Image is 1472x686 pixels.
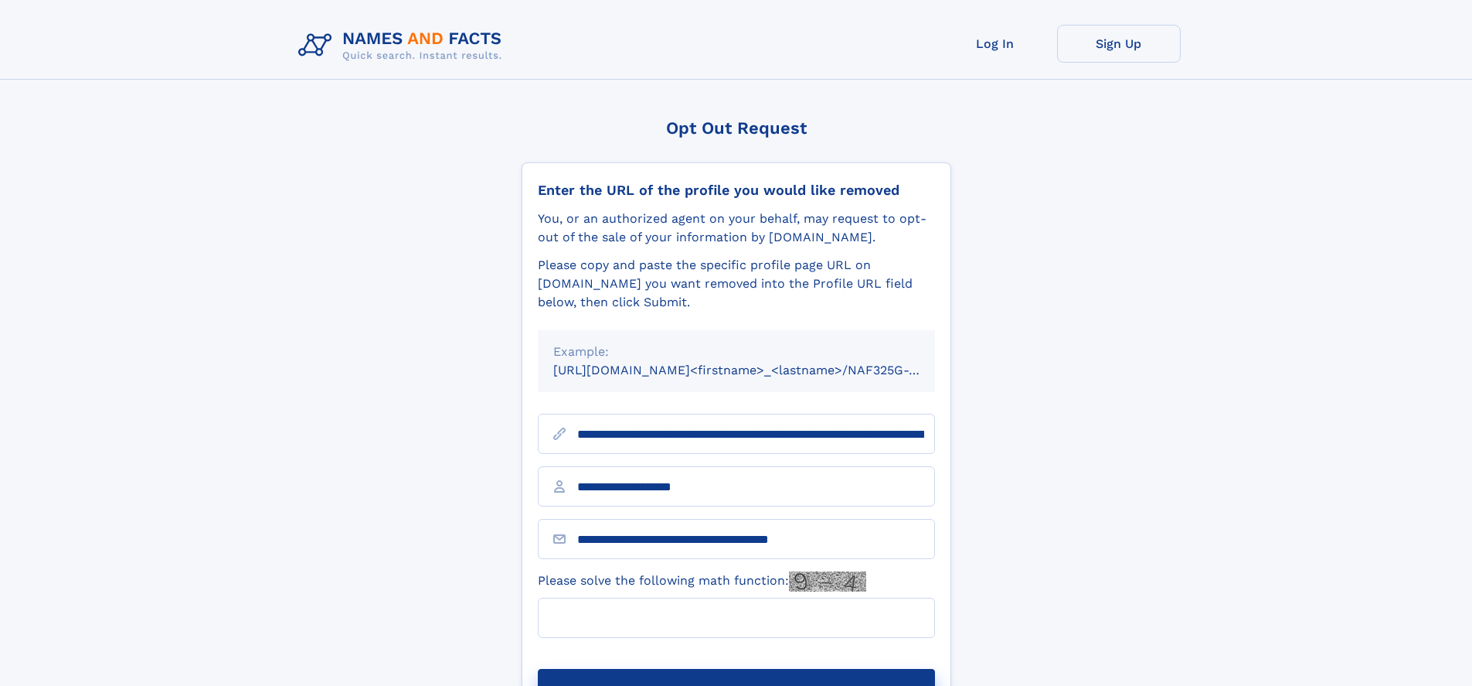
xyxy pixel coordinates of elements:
[538,182,935,199] div: Enter the URL of the profile you would like removed
[538,256,935,312] div: Please copy and paste the specific profile page URL on [DOMAIN_NAME] you want removed into the Pr...
[522,118,951,138] div: Opt Out Request
[538,572,866,592] label: Please solve the following math function:
[553,343,920,361] div: Example:
[538,210,935,247] div: You, or an authorized agent on your behalf, may request to opt-out of the sale of your informatio...
[292,25,515,67] img: Logo Names and Facts
[553,363,964,377] small: [URL][DOMAIN_NAME]<firstname>_<lastname>/NAF325G-xxxxxxxx
[933,25,1057,63] a: Log In
[1057,25,1181,63] a: Sign Up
